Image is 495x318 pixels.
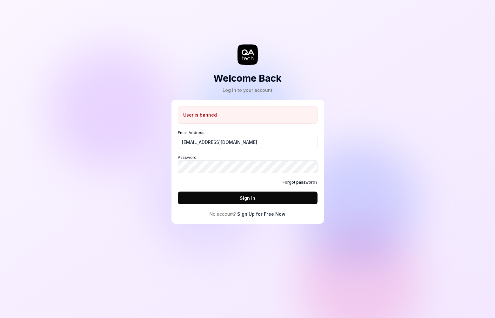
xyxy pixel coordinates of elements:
[178,136,318,148] input: Email Address
[213,87,282,93] div: Log in to your account
[210,211,236,217] span: No account?
[178,160,318,173] input: Password
[283,179,318,185] a: Forgot password?
[183,112,217,118] p: User is banned
[213,71,282,85] h2: Welcome Back
[178,130,318,148] label: Email Address
[178,192,318,204] button: Sign In
[178,155,318,173] label: Password
[237,211,285,217] a: Sign Up for Free Now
